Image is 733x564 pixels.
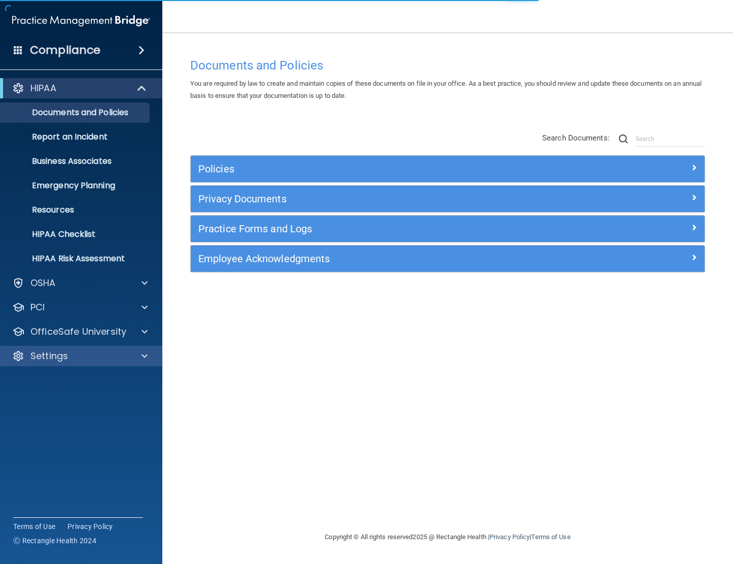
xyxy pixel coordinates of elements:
[30,43,100,57] h4: Compliance
[198,223,569,234] h5: Practice Forms and Logs
[198,163,569,174] h5: Policies
[198,253,569,264] h5: Employee Acknowledgments
[490,533,530,541] a: Privacy Policy
[198,161,697,177] a: Policies
[198,221,697,237] a: Practice Forms and Logs
[30,326,126,338] p: OfficeSafe University
[7,205,145,215] p: Resources
[198,251,697,267] a: Employee Acknowledgments
[7,132,145,142] p: Report an Incident
[7,181,145,191] p: Emergency Planning
[7,156,145,166] p: Business Associates
[198,193,569,204] h5: Privacy Documents
[13,536,96,546] span: Ⓒ Rectangle Health 2024
[30,277,56,289] p: OSHA
[619,134,628,144] img: ic-search.3b580494.png
[12,277,148,289] a: OSHA
[12,326,148,338] a: OfficeSafe University
[7,254,145,264] p: HIPAA Risk Assessment
[7,108,145,118] p: Documents and Policies
[12,82,147,94] a: HIPAA
[67,521,113,532] a: Privacy Policy
[12,11,150,31] img: PMB logo
[542,133,610,143] span: Search Documents:
[557,492,721,533] iframe: Drift Widget Chat Controller
[30,301,45,313] p: PCI
[7,229,145,239] p: HIPAA Checklist
[30,350,68,362] p: Settings
[263,521,633,553] div: Copyright © All rights reserved 2025 @ Rectangle Health | |
[13,521,55,532] a: Terms of Use
[190,80,702,99] span: You are required by law to create and maintain copies of these documents on file in your office. ...
[12,350,148,362] a: Settings
[531,533,570,541] a: Terms of Use
[636,131,705,147] input: Search
[190,59,705,72] h4: Documents and Policies
[198,191,697,207] a: Privacy Documents
[30,82,56,94] p: HIPAA
[12,301,148,313] a: PCI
